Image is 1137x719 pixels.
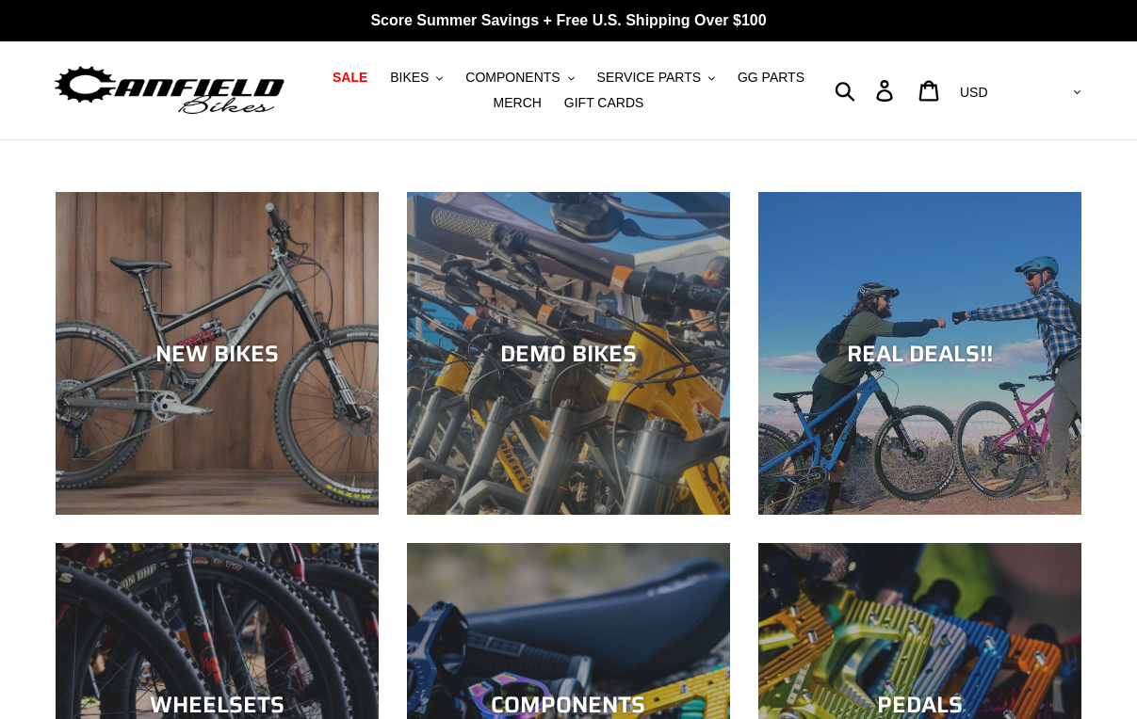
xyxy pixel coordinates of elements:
span: GG PARTS [738,70,804,86]
span: GIFT CARDS [564,95,644,111]
span: SERVICE PARTS [597,70,701,86]
a: SALE [323,65,377,90]
div: COMPONENTS [407,692,730,719]
button: SERVICE PARTS [588,65,724,90]
div: DEMO BIKES [407,340,730,367]
a: GG PARTS [728,65,814,90]
a: DEMO BIKES [407,192,730,515]
span: SALE [333,70,367,86]
span: COMPONENTS [465,70,560,86]
div: NEW BIKES [56,340,379,367]
button: BIKES [381,65,452,90]
a: NEW BIKES [56,192,379,515]
div: REAL DEALS!! [758,340,1081,367]
a: GIFT CARDS [555,90,654,116]
div: WHEELSETS [56,692,379,719]
span: BIKES [390,70,429,86]
span: MERCH [494,95,542,111]
div: PEDALS [758,692,1081,719]
button: COMPONENTS [456,65,583,90]
a: MERCH [484,90,551,116]
a: REAL DEALS!! [758,192,1081,515]
img: Canfield Bikes [52,61,287,120]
